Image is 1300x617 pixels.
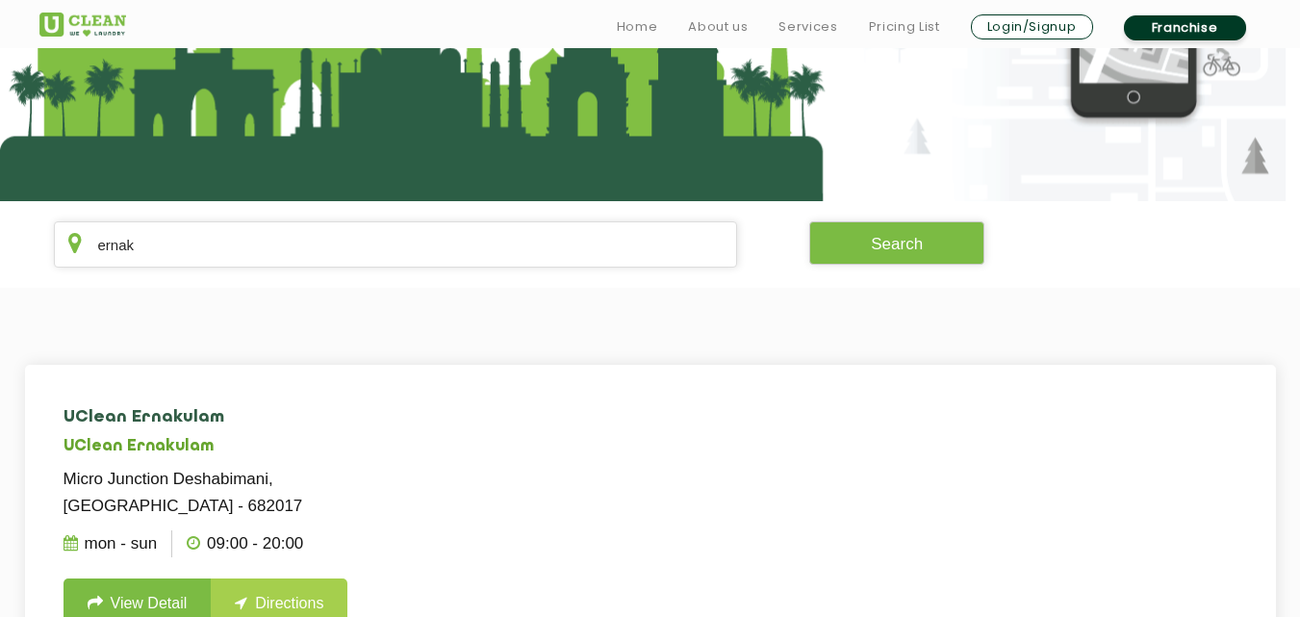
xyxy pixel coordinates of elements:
[64,408,406,427] h4: UClean Ernakulam
[778,15,837,39] a: Services
[809,221,984,265] button: Search
[187,530,303,557] p: 09:00 - 20:00
[39,13,126,37] img: UClean Laundry and Dry Cleaning
[971,14,1093,39] a: Login/Signup
[617,15,658,39] a: Home
[1124,15,1246,40] a: Franchise
[688,15,748,39] a: About us
[64,530,158,557] p: Mon - Sun
[869,15,940,39] a: Pricing List
[54,221,738,268] input: Enter city/area/pin Code
[64,438,406,456] h5: UClean Ernakulam
[64,466,406,520] p: Micro Junction Deshabimani, [GEOGRAPHIC_DATA] - 682017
